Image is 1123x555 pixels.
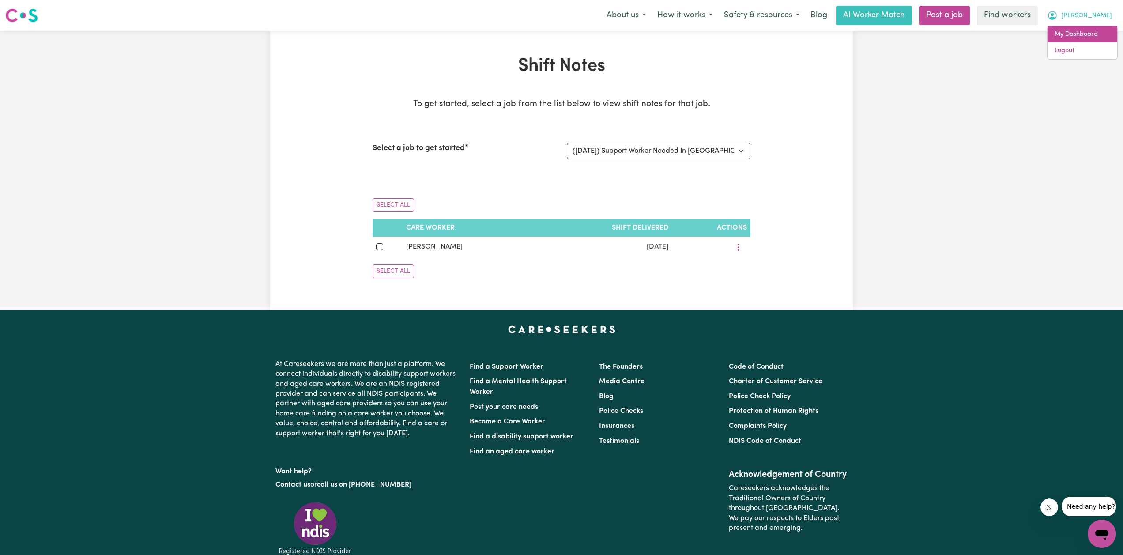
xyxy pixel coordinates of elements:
span: [PERSON_NAME] [1061,11,1112,21]
a: Find a Support Worker [470,363,543,370]
td: [DATE] [537,237,672,257]
a: NDIS Code of Conduct [729,438,801,445]
th: Actions [672,219,750,237]
a: Logout [1048,42,1117,59]
a: Careseekers logo [5,5,38,26]
a: Find a disability support worker [470,433,573,440]
a: Careseekers home page [508,326,615,333]
a: Charter of Customer Service [729,378,822,385]
a: Contact us [275,481,310,488]
a: Police Checks [599,408,643,415]
a: Post a job [919,6,970,25]
div: My Account [1047,26,1118,60]
a: Find workers [977,6,1038,25]
p: At Careseekers we are more than just a platform. We connect individuals directly to disability su... [275,356,459,442]
th: Shift delivered [537,219,672,237]
h2: Acknowledgement of Country [729,469,848,480]
a: Blog [805,6,833,25]
a: Blog [599,393,614,400]
h1: Shift Notes [373,56,750,77]
a: Find a Mental Health Support Worker [470,378,567,396]
a: Complaints Policy [729,423,787,430]
iframe: Message from company [1062,497,1116,516]
button: Safety & resources [718,6,805,25]
iframe: Close message [1040,498,1058,516]
a: call us on [PHONE_NUMBER] [317,481,411,488]
a: AI Worker Match [836,6,912,25]
button: Select All [373,198,414,212]
button: About us [601,6,652,25]
button: How it works [652,6,718,25]
a: My Dashboard [1048,26,1117,43]
button: More options [730,240,747,254]
span: Care Worker [406,224,455,231]
a: Media Centre [599,378,644,385]
button: My Account [1041,6,1118,25]
p: Careseekers acknowledges the Traditional Owners of Country throughout [GEOGRAPHIC_DATA]. We pay o... [729,480,848,536]
span: [PERSON_NAME] [406,243,463,250]
p: To get started, select a job from the list below to view shift notes for that job. [373,98,750,111]
a: Post your care needs [470,404,538,411]
a: Find an aged care worker [470,448,554,455]
a: Insurances [599,423,634,430]
img: Careseekers logo [5,8,38,23]
button: Select All [373,264,414,278]
label: Select a job to get started [373,143,465,154]
a: The Founders [599,363,643,370]
p: or [275,476,459,493]
a: Police Check Policy [729,393,791,400]
a: Protection of Human Rights [729,408,818,415]
iframe: Button to launch messaging window [1088,520,1116,548]
a: Become a Care Worker [470,418,545,425]
a: Testimonials [599,438,639,445]
a: Code of Conduct [729,363,784,370]
p: Want help? [275,463,459,476]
